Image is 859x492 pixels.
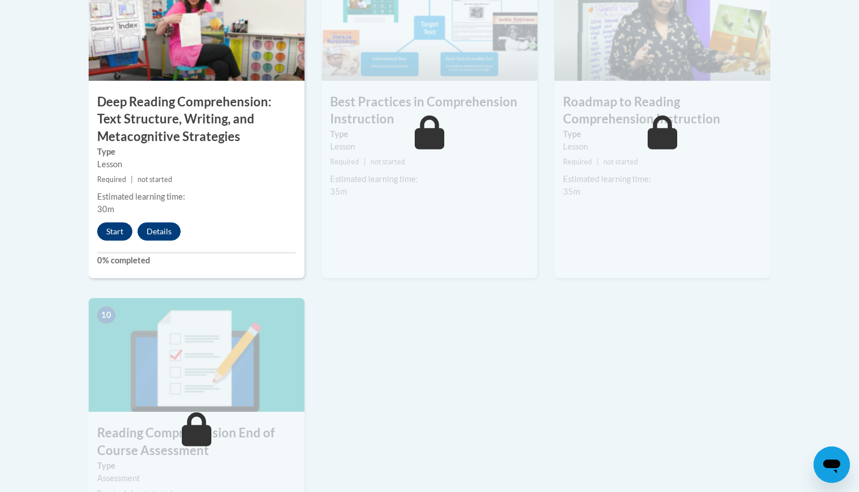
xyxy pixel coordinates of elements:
[97,222,132,241] button: Start
[97,460,296,472] label: Type
[137,175,172,184] span: not started
[330,158,359,166] span: Required
[597,158,599,166] span: |
[563,158,592,166] span: Required
[554,93,770,129] h3: Roadmap to Reading Comprehension Instruction
[563,140,762,153] div: Lesson
[322,93,537,129] h3: Best Practices in Comprehension Instruction
[364,158,366,166] span: |
[97,254,296,267] label: 0% completed
[89,93,305,146] h3: Deep Reading Comprehension: Text Structure, Writing, and Metacognitive Strategies
[131,175,133,184] span: |
[330,140,529,153] div: Lesson
[97,191,296,203] div: Estimated learning time:
[563,128,762,140] label: Type
[330,173,529,185] div: Estimated learning time:
[97,158,296,171] div: Lesson
[97,472,296,485] div: Assessment
[89,298,305,412] img: Course Image
[370,158,405,166] span: not started
[603,158,638,166] span: not started
[97,307,115,324] span: 10
[563,173,762,185] div: Estimated learning time:
[97,204,114,214] span: 30m
[814,446,850,483] iframe: Button to launch messaging window
[97,175,126,184] span: Required
[330,187,347,196] span: 35m
[89,424,305,460] h3: Reading Comprehension End of Course Assessment
[97,146,296,158] label: Type
[563,187,580,196] span: 35m
[137,222,181,241] button: Details
[330,128,529,140] label: Type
